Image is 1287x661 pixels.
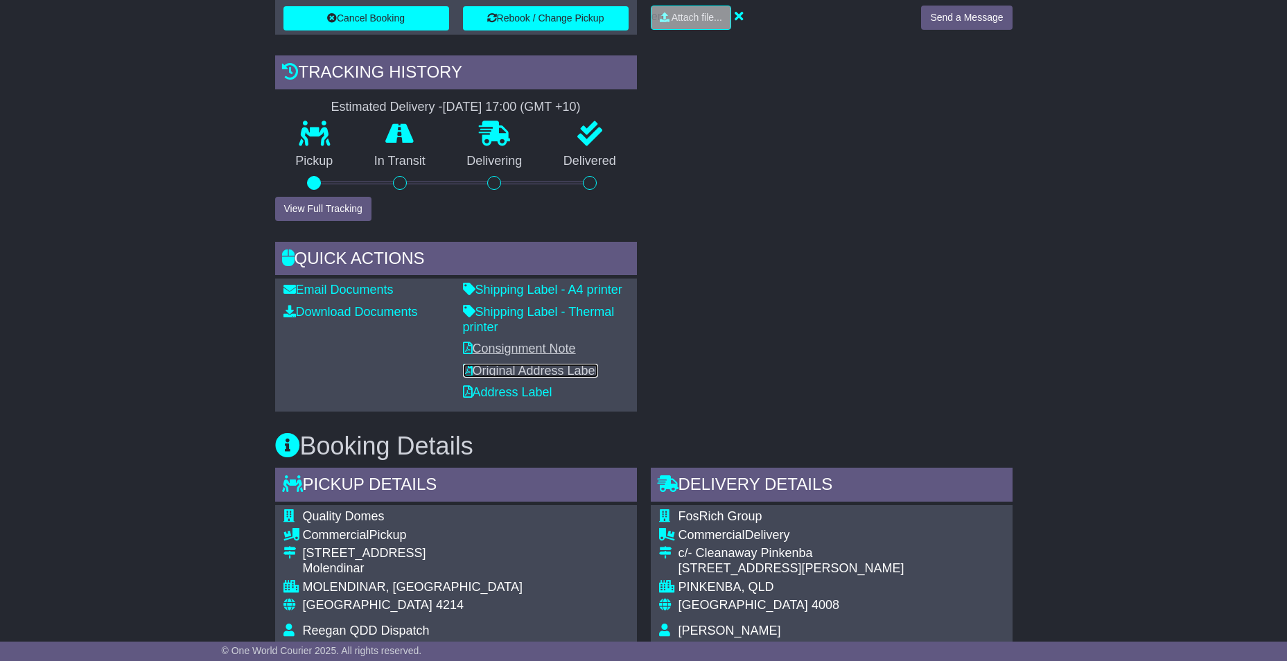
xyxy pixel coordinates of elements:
p: Delivering [446,154,543,169]
span: Commercial [303,528,369,542]
a: Download Documents [283,305,418,319]
div: Pickup [303,528,523,543]
p: In Transit [353,154,446,169]
div: Molendinar [303,561,523,576]
a: Email Documents [283,283,394,297]
h3: Booking Details [275,432,1013,460]
a: Consignment Note [463,342,576,355]
a: Shipping Label - Thermal printer [463,305,615,334]
div: Delivery [678,528,992,543]
span: 4008 [812,598,839,612]
button: Rebook / Change Pickup [463,6,629,30]
button: Cancel Booking [283,6,449,30]
span: Reegan QDD Dispatch [303,624,430,637]
div: [DATE] 17:00 (GMT +10) [443,100,581,115]
span: [GEOGRAPHIC_DATA] [678,598,808,612]
div: MOLENDINAR, [GEOGRAPHIC_DATA] [303,580,523,595]
a: Address Label [463,385,552,399]
p: Delivered [543,154,637,169]
div: Tracking history [275,55,637,93]
span: FosRich Group [678,509,762,523]
button: View Full Tracking [275,197,371,221]
div: Delivery Details [651,468,1013,505]
span: [PERSON_NAME] [678,624,781,637]
div: Pickup Details [275,468,637,505]
span: © One World Courier 2025. All rights reserved. [222,645,422,656]
p: Pickup [275,154,354,169]
div: [STREET_ADDRESS] [303,546,523,561]
div: Quick Actions [275,242,637,279]
button: Send a Message [921,6,1012,30]
a: Original Address Label [463,364,598,378]
span: Quality Domes [303,509,385,523]
div: c/- Cleanaway Pinkenba [678,546,992,561]
span: [GEOGRAPHIC_DATA] [303,598,432,612]
span: Commercial [678,528,745,542]
a: Shipping Label - A4 printer [463,283,622,297]
div: [STREET_ADDRESS][PERSON_NAME] [678,561,992,576]
div: PINKENBA, QLD [678,580,992,595]
span: 4214 [436,598,464,612]
div: Estimated Delivery - [275,100,637,115]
